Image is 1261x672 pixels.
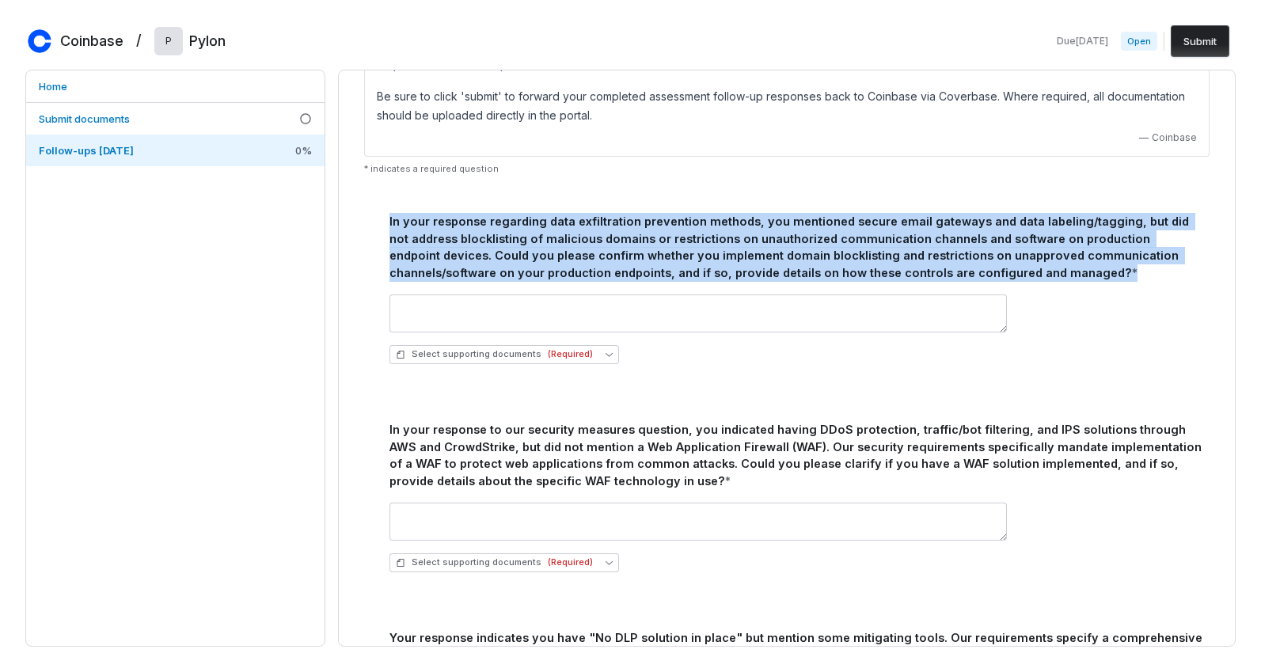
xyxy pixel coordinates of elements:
p: * indicates a required question [364,163,1210,175]
span: (Required) [548,348,593,360]
span: Due [DATE] [1057,35,1108,47]
span: (Required) [548,556,593,568]
span: Submit documents [39,112,130,125]
div: In your response to our security measures question, you indicated having DDoS protection, traffic... [389,421,1203,490]
span: 0 % [295,143,312,158]
a: Follow-ups [DATE]0% [26,135,325,166]
span: Select supporting documents [396,556,593,568]
p: Be sure to click 'submit' to forward your completed assessment follow-up responses back to Coinba... [377,87,1197,125]
h2: Coinbase [60,31,123,51]
span: Open [1121,32,1157,51]
a: Home [26,70,325,102]
button: Submit [1171,25,1229,57]
span: — [1139,131,1149,144]
span: Select supporting documents [396,348,593,360]
div: In your response regarding data exfiltration prevention methods, you mentioned secure email gatew... [389,213,1203,282]
span: Coinbase [1152,131,1197,144]
span: Follow-ups [DATE] [39,144,134,157]
a: Submit documents [26,103,325,135]
h2: Pylon [189,31,226,51]
h2: / [136,27,142,51]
